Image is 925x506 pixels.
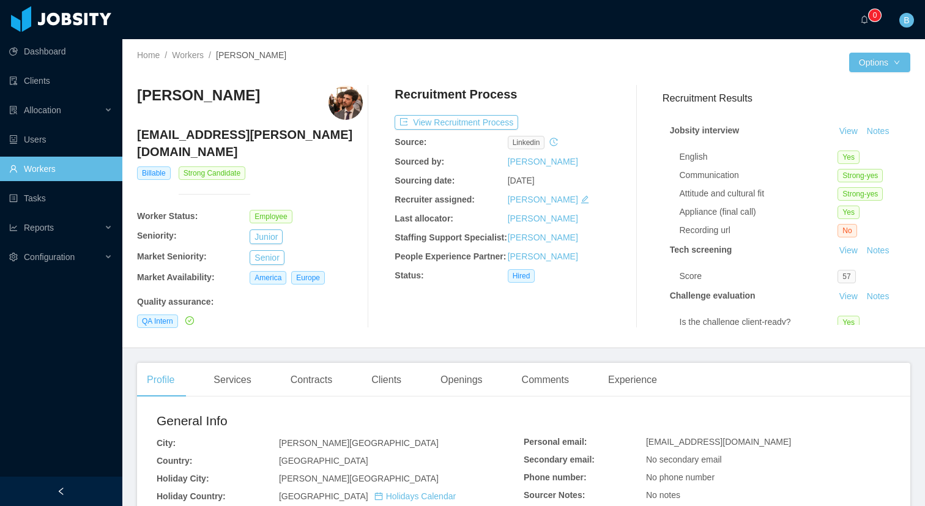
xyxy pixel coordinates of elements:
span: linkedin [508,136,545,149]
div: English [680,151,838,163]
a: icon: auditClients [9,69,113,93]
span: [PERSON_NAME][GEOGRAPHIC_DATA] [279,438,439,448]
span: [GEOGRAPHIC_DATA] [279,491,456,501]
span: Strong-yes [838,169,883,182]
i: icon: edit [581,195,589,204]
span: [GEOGRAPHIC_DATA] [279,456,368,466]
a: Home [137,50,160,60]
div: Openings [431,363,492,397]
i: icon: check-circle [185,316,194,325]
span: / [209,50,211,60]
b: Market Seniority: [137,251,207,261]
span: Hired [508,269,535,283]
a: [PERSON_NAME] [508,214,578,223]
a: icon: profileTasks [9,186,113,210]
button: icon: exportView Recruitment Process [395,115,518,130]
a: icon: pie-chartDashboard [9,39,113,64]
span: Employee [250,210,292,223]
a: icon: userWorkers [9,157,113,181]
span: No [838,224,856,237]
span: Yes [838,316,860,329]
span: No secondary email [646,455,722,464]
a: icon: robotUsers [9,127,113,152]
span: [DATE] [508,176,535,185]
span: / [165,50,167,60]
span: Europe [291,271,325,285]
b: Personal email: [524,437,587,447]
div: Communication [680,169,838,182]
i: icon: bell [860,15,869,24]
a: Workers [172,50,204,60]
a: View [835,291,862,301]
span: America [250,271,286,285]
span: Yes [838,206,860,219]
sup: 0 [869,9,881,21]
span: No phone number [646,472,715,482]
b: Source: [395,137,426,147]
span: 57 [838,270,855,283]
a: icon: calendarHolidays Calendar [374,491,456,501]
div: Services [204,363,261,397]
strong: Challenge evaluation [670,291,756,300]
div: Contracts [281,363,342,397]
button: Notes [862,289,894,304]
span: No notes [646,490,680,500]
button: Optionsicon: down [849,53,910,72]
h2: General Info [157,411,524,431]
span: Yes [838,151,860,164]
span: B [904,13,909,28]
b: Worker Status: [137,211,198,221]
b: Last allocator: [395,214,453,223]
span: [EMAIL_ADDRESS][DOMAIN_NAME] [646,437,791,447]
span: Strong-yes [838,187,883,201]
strong: Tech screening [670,245,732,255]
div: Profile [137,363,184,397]
div: Score [680,270,838,283]
b: Sourcer Notes: [524,490,585,500]
h3: [PERSON_NAME] [137,86,260,105]
button: Junior [250,229,283,244]
div: Experience [598,363,667,397]
b: Sourcing date: [395,176,455,185]
b: Recruiter assigned: [395,195,475,204]
span: Strong Candidate [179,166,245,180]
a: View [835,245,862,255]
div: Clients [362,363,411,397]
i: icon: solution [9,106,18,114]
strong: Jobsity interview [670,125,740,135]
h4: Recruitment Process [395,86,517,103]
span: [PERSON_NAME] [216,50,286,60]
span: Billable [137,166,171,180]
b: City: [157,438,176,448]
i: icon: history [549,138,558,146]
span: QA Intern [137,314,178,328]
div: Is the challenge client-ready? [680,316,838,329]
div: Attitude and cultural fit [680,187,838,200]
b: Status: [395,270,423,280]
a: View [835,126,862,136]
span: Reports [24,223,54,233]
div: Appliance (final call) [680,206,838,218]
b: Secondary email: [524,455,595,464]
span: Configuration [24,252,75,262]
i: icon: setting [9,253,18,261]
b: Staffing Support Specialist: [395,233,507,242]
b: Sourced by: [395,157,444,166]
a: [PERSON_NAME] [508,233,578,242]
i: icon: line-chart [9,223,18,232]
a: [PERSON_NAME] [508,195,578,204]
a: icon: exportView Recruitment Process [395,117,518,127]
a: [PERSON_NAME] [508,157,578,166]
b: People Experience Partner: [395,251,506,261]
i: icon: calendar [374,492,383,500]
button: Notes [862,244,894,258]
b: Quality assurance : [137,297,214,307]
button: Notes [862,124,894,139]
b: Phone number: [524,472,587,482]
b: Market Availability: [137,272,215,282]
button: Senior [250,250,284,265]
h4: [EMAIL_ADDRESS][PERSON_NAME][DOMAIN_NAME] [137,126,363,160]
b: Holiday Country: [157,491,226,501]
a: [PERSON_NAME] [508,251,578,261]
h3: Recruitment Results [663,91,910,106]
